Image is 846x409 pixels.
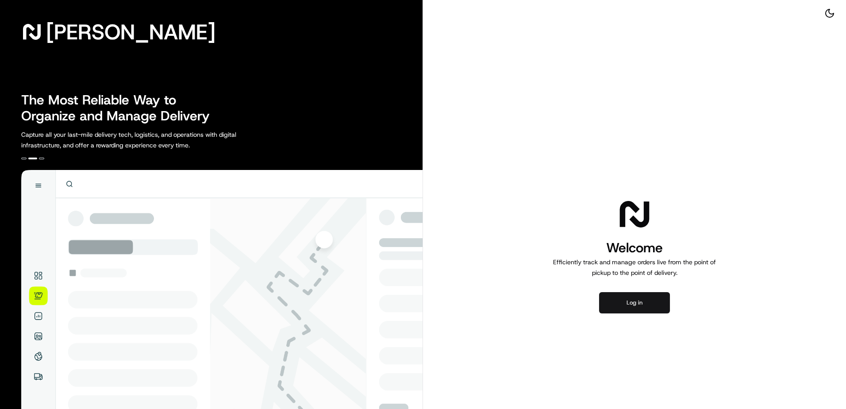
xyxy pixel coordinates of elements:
span: [PERSON_NAME] [46,23,215,41]
h2: The Most Reliable Way to Organize and Manage Delivery [21,92,219,124]
button: Log in [599,292,670,313]
p: Capture all your last-mile delivery tech, logistics, and operations with digital infrastructure, ... [21,129,276,150]
p: Efficiently track and manage orders live from the point of pickup to the point of delivery. [550,257,719,278]
h1: Welcome [550,239,719,257]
